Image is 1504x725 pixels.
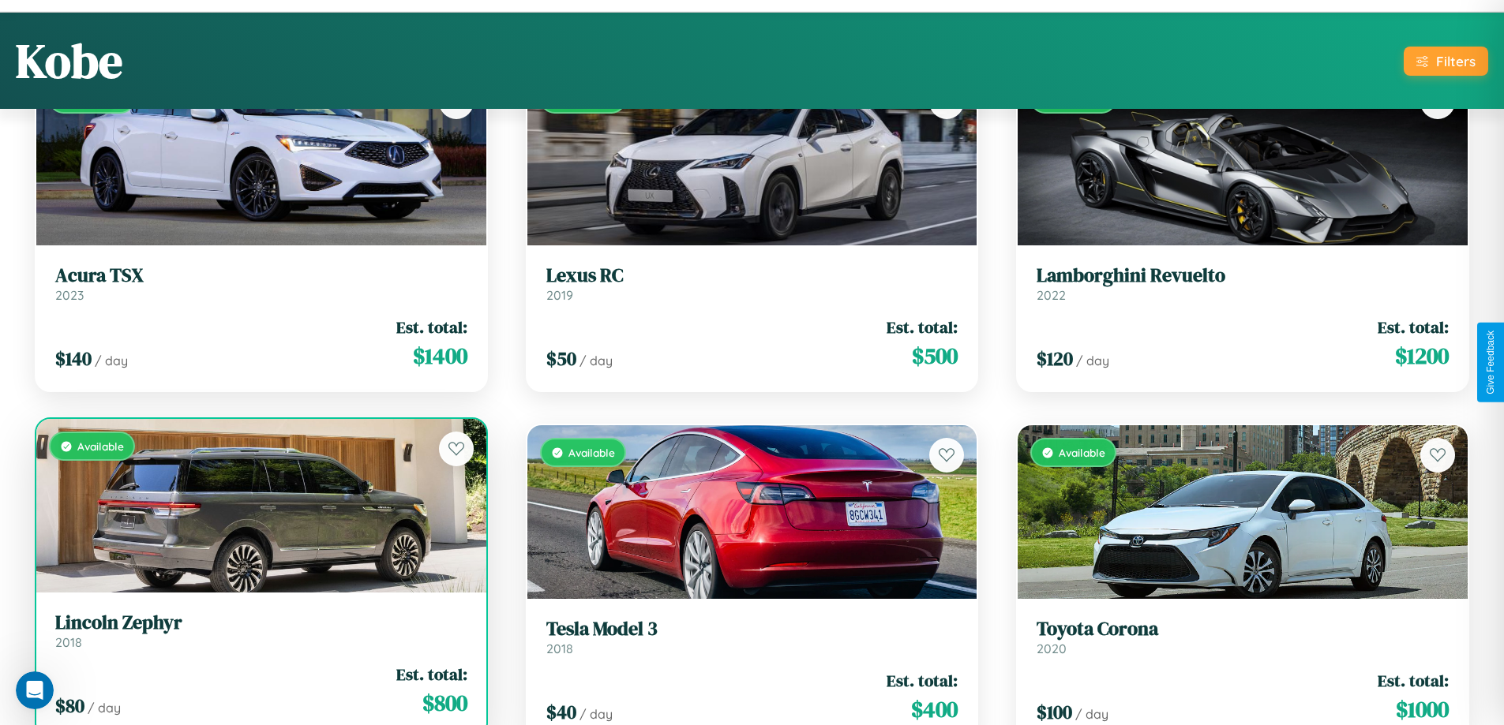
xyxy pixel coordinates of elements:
[55,346,92,372] span: $ 140
[1396,693,1449,725] span: $ 1000
[55,611,467,650] a: Lincoln Zephyr2018
[546,346,576,372] span: $ 50
[546,264,958,287] h3: Lexus RC
[568,446,615,459] span: Available
[1037,346,1073,372] span: $ 120
[887,669,958,692] span: Est. total:
[1037,699,1072,725] span: $ 100
[546,264,958,303] a: Lexus RC2019
[16,671,54,709] iframe: Intercom live chat
[55,264,467,287] h3: Acura TSX
[422,687,467,719] span: $ 800
[912,340,958,372] span: $ 500
[911,693,958,725] span: $ 400
[1037,264,1449,287] h3: Lamborghini Revuelto
[88,700,121,716] span: / day
[1378,669,1449,692] span: Est. total:
[55,611,467,634] h3: Lincoln Zephyr
[1037,618,1449,641] h3: Toyota Corona
[396,663,467,686] span: Est. total:
[1037,641,1067,656] span: 2020
[546,641,573,656] span: 2018
[1485,331,1496,394] div: Give Feedback
[95,353,128,368] span: / day
[546,287,573,303] span: 2019
[1378,316,1449,338] span: Est. total:
[887,316,958,338] span: Est. total:
[396,316,467,338] span: Est. total:
[546,618,958,656] a: Tesla Model 32018
[55,264,467,303] a: Acura TSX2023
[1436,53,1476,69] div: Filters
[579,353,613,368] span: / day
[1059,446,1105,459] span: Available
[1037,264,1449,303] a: Lamborghini Revuelto2022
[1037,618,1449,656] a: Toyota Corona2020
[16,28,122,93] h1: Kobe
[1395,340,1449,372] span: $ 1200
[579,706,613,722] span: / day
[55,287,84,303] span: 2023
[1037,287,1066,303] span: 2022
[546,618,958,641] h3: Tesla Model 3
[1404,47,1488,76] button: Filters
[55,693,84,719] span: $ 80
[1075,706,1108,722] span: / day
[413,340,467,372] span: $ 1400
[1076,353,1109,368] span: / day
[55,634,82,650] span: 2018
[77,439,124,453] span: Available
[546,699,576,725] span: $ 40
